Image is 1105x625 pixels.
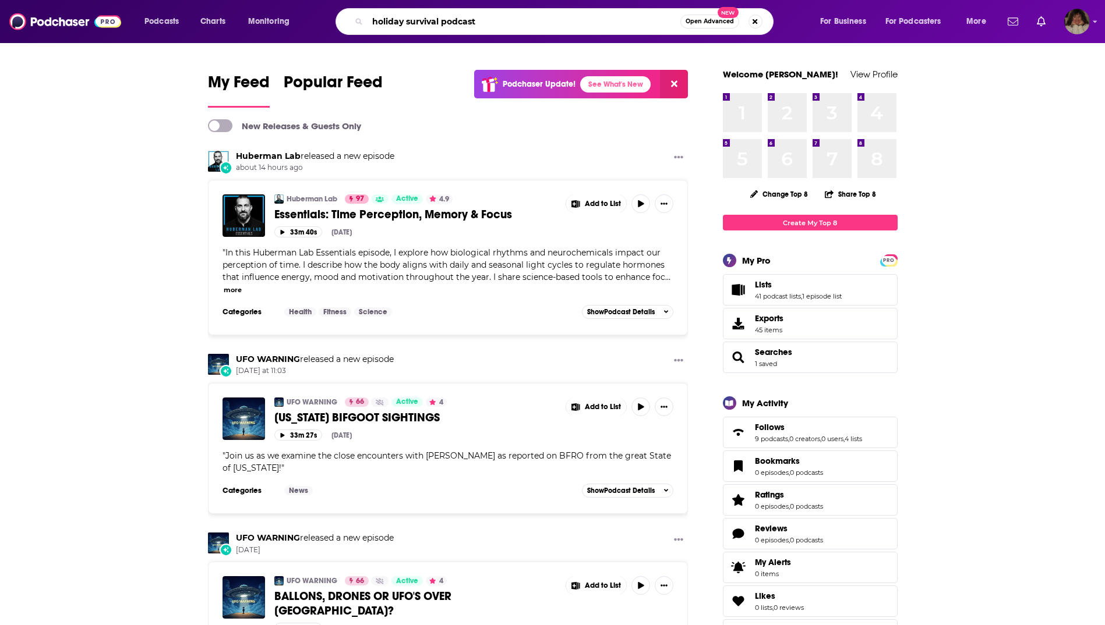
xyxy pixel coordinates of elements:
[789,435,820,443] a: 0 creators
[790,536,823,544] a: 0 podcasts
[966,13,986,30] span: More
[223,576,265,619] img: BALLONS, DRONES OR UFO'S OVER LITHUANIA?
[220,161,232,174] div: New Episode
[723,585,898,617] span: Likes
[755,603,772,612] a: 0 lists
[144,13,179,30] span: Podcasts
[223,307,275,317] h3: Categories
[284,486,313,495] a: News
[788,435,789,443] span: ,
[331,431,352,439] div: [DATE]
[284,72,383,108] a: Popular Feed
[755,456,800,466] span: Bookmarks
[284,72,383,99] span: Popular Feed
[354,307,392,317] a: Science
[727,458,750,474] a: Bookmarks
[274,194,284,204] img: Huberman Lab
[727,424,750,441] a: Follows
[723,342,898,373] span: Searches
[878,12,958,31] button: open menu
[236,366,394,376] span: [DATE] at 11:03
[240,12,305,31] button: open menu
[755,422,785,432] span: Follows
[356,193,364,205] span: 97
[680,15,739,29] button: Open AdvancedNew
[723,274,898,306] span: Lists
[345,194,369,204] a: 97
[655,397,673,416] button: Show More Button
[723,215,898,230] a: Create My Top 8
[274,410,557,425] a: [US_STATE] BIFGOOT SIGHTINGS
[845,435,862,443] a: 4 lists
[742,397,788,409] div: My Activity
[755,313,783,324] span: Exports
[587,486,655,495] span: Show Podcast Details
[356,396,364,408] span: 66
[755,591,775,601] span: Likes
[665,272,670,282] span: ...
[755,502,789,510] a: 0 episodes
[236,354,300,364] a: UFO WARNING
[1064,9,1090,34] img: User Profile
[220,365,232,378] div: New Episode
[1003,12,1023,31] a: Show notifications dropdown
[772,603,774,612] span: ,
[727,349,750,365] a: Searches
[391,194,423,204] a: Active
[236,151,301,161] a: Huberman Lab
[223,247,665,282] span: "
[755,456,823,466] a: Bookmarks
[742,255,771,266] div: My Pro
[236,354,394,365] h3: released a new episode
[812,12,881,31] button: open menu
[236,163,394,173] span: about 14 hours ago
[727,315,750,332] span: Exports
[958,12,1001,31] button: open menu
[208,151,229,172] img: Huberman Lab
[882,255,896,264] a: PRO
[193,12,232,31] a: Charts
[208,354,229,375] a: UFO WARNING
[566,194,627,213] button: Show More Button
[727,593,750,609] a: Likes
[843,435,845,443] span: ,
[287,397,337,407] a: UFO WARNING
[789,502,790,510] span: ,
[1064,9,1090,34] span: Logged in as angelport
[585,403,621,411] span: Add to List
[755,347,792,357] span: Searches
[274,410,440,425] span: [US_STATE] BIFGOOT SIGHTINGS
[236,151,394,162] h3: released a new episode
[274,589,557,618] a: BALLONS, DRONES OR UFO'S OVER [GEOGRAPHIC_DATA]?
[755,591,804,601] a: Likes
[345,576,369,585] a: 66
[723,417,898,448] span: Follows
[208,532,229,553] a: UFO WARNING
[223,486,275,495] h3: Categories
[723,450,898,482] span: Bookmarks
[790,468,823,477] a: 0 podcasts
[789,468,790,477] span: ,
[755,326,783,334] span: 45 items
[850,69,898,80] a: View Profile
[347,8,785,35] div: Search podcasts, credits, & more...
[287,194,337,204] a: Huberman Lab
[774,603,804,612] a: 0 reviews
[284,307,316,317] a: Health
[755,489,784,500] span: Ratings
[223,397,265,440] img: ALABAMA BIFGOOT SIGHTINGS
[223,450,671,473] span: " "
[686,19,734,24] span: Open Advanced
[1032,12,1050,31] a: Show notifications dropdown
[208,72,270,99] span: My Feed
[426,194,453,204] button: 4.9
[200,13,225,30] span: Charts
[755,523,823,534] a: Reviews
[136,12,194,31] button: open menu
[9,10,121,33] a: Podchaser - Follow, Share and Rate Podcasts
[331,228,352,236] div: [DATE]
[274,397,284,407] img: UFO WARNING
